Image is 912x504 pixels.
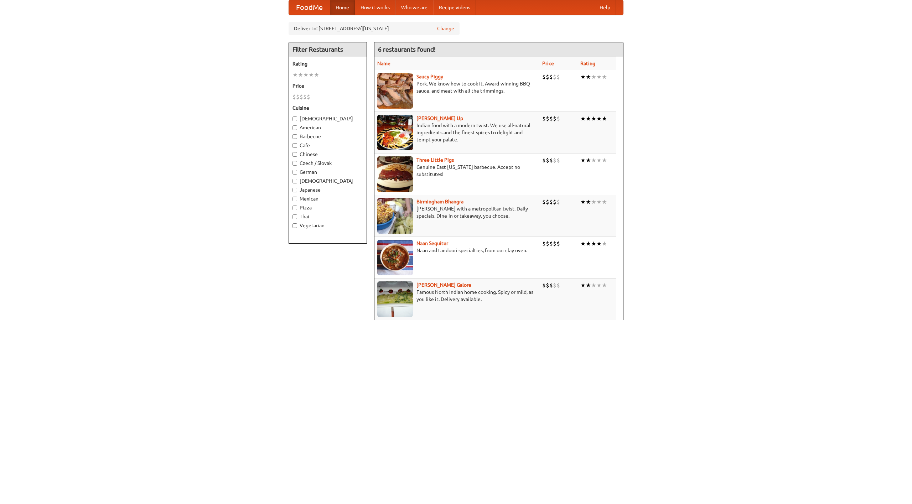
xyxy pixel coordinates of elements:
[586,73,591,81] li: ★
[292,179,297,183] input: [DEMOGRAPHIC_DATA]
[292,222,363,229] label: Vegetarian
[292,186,363,193] label: Japanese
[580,61,595,66] a: Rating
[556,281,560,289] li: $
[553,198,556,206] li: $
[596,115,602,123] li: ★
[586,240,591,248] li: ★
[292,170,297,175] input: German
[377,240,413,275] img: naansequitur.jpg
[416,74,443,79] a: Saucy Piggy
[546,156,549,164] li: $
[307,93,310,101] li: $
[416,240,448,246] b: Naan Sequitur
[596,198,602,206] li: ★
[594,0,616,15] a: Help
[546,198,549,206] li: $
[580,156,586,164] li: ★
[591,115,596,123] li: ★
[309,71,314,79] li: ★
[546,73,549,81] li: $
[292,213,363,220] label: Thai
[586,115,591,123] li: ★
[292,133,363,140] label: Barbecue
[586,281,591,289] li: ★
[542,198,546,206] li: $
[377,115,413,150] img: curryup.jpg
[580,115,586,123] li: ★
[602,73,607,81] li: ★
[292,152,297,157] input: Chinese
[546,240,549,248] li: $
[586,198,591,206] li: ★
[416,199,463,204] a: Birmingham Bhangra
[292,143,297,148] input: Cafe
[596,281,602,289] li: ★
[549,198,553,206] li: $
[602,240,607,248] li: ★
[556,240,560,248] li: $
[377,156,413,192] img: littlepigs.jpg
[553,156,556,164] li: $
[416,115,463,121] a: [PERSON_NAME] Up
[292,161,297,166] input: Czech / Slovak
[289,0,330,15] a: FoodMe
[586,156,591,164] li: ★
[377,198,413,234] img: bhangra.jpg
[292,125,297,130] input: American
[292,116,297,121] input: [DEMOGRAPHIC_DATA]
[292,206,297,210] input: Pizza
[553,73,556,81] li: $
[314,71,319,79] li: ★
[433,0,476,15] a: Recipe videos
[591,73,596,81] li: ★
[553,240,556,248] li: $
[602,281,607,289] li: ★
[292,134,297,139] input: Barbecue
[292,71,298,79] li: ★
[542,281,546,289] li: $
[553,115,556,123] li: $
[292,151,363,158] label: Chinese
[416,157,454,163] b: Three Little Pigs
[377,289,537,303] p: Famous North Indian home cooking. Spicy or mild, as you like it. Delivery available.
[596,240,602,248] li: ★
[546,115,549,123] li: $
[377,205,537,219] p: [PERSON_NAME] with a metropolitan twist. Daily specials. Dine-in or takeaway, you choose.
[292,214,297,219] input: Thai
[549,281,553,289] li: $
[292,104,363,111] h5: Cuisine
[542,156,546,164] li: $
[549,115,553,123] li: $
[549,156,553,164] li: $
[602,198,607,206] li: ★
[437,25,454,32] a: Change
[303,71,309,79] li: ★
[580,73,586,81] li: ★
[296,93,300,101] li: $
[292,223,297,228] input: Vegetarian
[292,188,297,192] input: Japanese
[416,282,471,288] a: [PERSON_NAME] Galore
[591,198,596,206] li: ★
[377,122,537,143] p: Indian food with a modern twist. We use all-natural ingredients and the finest spices to delight ...
[292,204,363,211] label: Pizza
[596,73,602,81] li: ★
[292,197,297,201] input: Mexican
[300,93,303,101] li: $
[553,281,556,289] li: $
[596,156,602,164] li: ★
[303,93,307,101] li: $
[292,195,363,202] label: Mexican
[546,281,549,289] li: $
[556,73,560,81] li: $
[355,0,395,15] a: How it works
[542,240,546,248] li: $
[292,82,363,89] h5: Price
[556,156,560,164] li: $
[377,73,413,109] img: saucy.jpg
